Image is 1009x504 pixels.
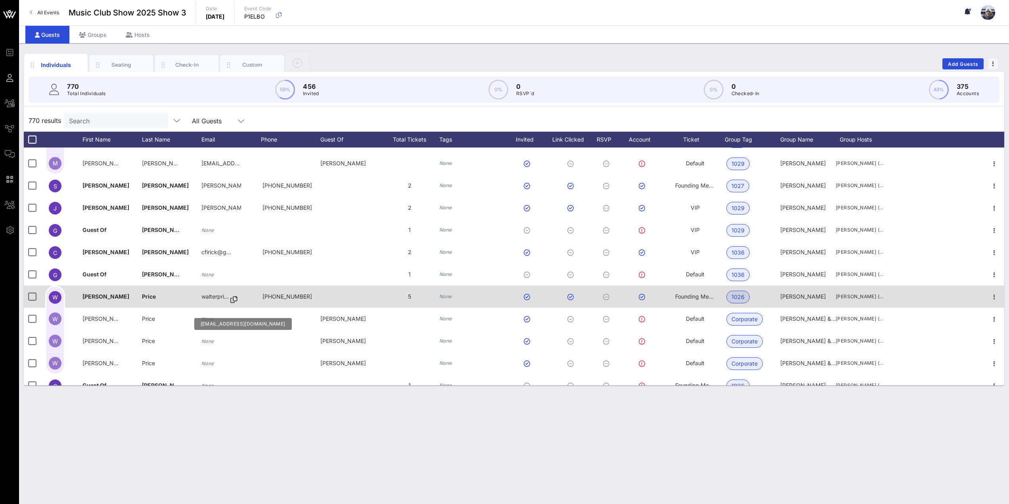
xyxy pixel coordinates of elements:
[201,197,241,219] p: [PERSON_NAME]@[PERSON_NAME]…
[53,272,57,278] span: G
[82,271,107,278] span: Guest Of
[380,286,439,308] div: 5
[725,132,780,148] div: Group Tag
[37,10,59,15] span: All Events
[116,26,159,44] div: Hosts
[836,204,883,212] span: [PERSON_NAME] ([PERSON_NAME][EMAIL_ADDRESS][DOMAIN_NAME])
[52,360,58,366] span: W
[201,174,241,197] p: [PERSON_NAME]…
[957,90,979,98] p: Accounts
[82,360,128,366] span: [PERSON_NAME]
[380,374,439,397] div: 1
[187,113,251,128] div: All Guests
[380,174,439,197] div: 2
[82,337,128,344] span: [PERSON_NAME]
[507,132,550,148] div: Invited
[142,160,188,167] span: [PERSON_NAME]
[380,132,439,148] div: Total Tickets
[53,249,57,256] span: C
[957,82,979,91] p: 375
[142,249,189,255] span: [PERSON_NAME]
[594,132,622,148] div: RSVP
[25,26,69,44] div: Guests
[380,263,439,286] div: 1
[244,13,272,21] p: P1ELBO
[82,132,142,148] div: First Name
[439,182,452,188] i: None
[836,359,883,367] span: [PERSON_NAME] ([EMAIL_ADDRESS][DOMAIN_NAME])
[780,337,878,344] span: [PERSON_NAME] & [PERSON_NAME]
[380,241,439,263] div: 2
[516,90,534,98] p: RSVP`d
[836,159,883,167] span: [PERSON_NAME] ([EMAIL_ADDRESS][DOMAIN_NAME])
[439,316,452,322] i: None
[942,58,984,69] button: Add Guests
[439,205,452,211] i: None
[665,132,725,148] div: Ticket
[206,13,225,21] p: [DATE]
[731,224,745,236] span: 1029
[780,132,836,148] div: Group Name
[731,158,745,170] span: 1029
[731,335,758,347] span: Corporate
[836,381,883,389] span: [PERSON_NAME] ([EMAIL_ADDRESS][DOMAIN_NAME])
[836,270,883,278] span: [PERSON_NAME] ([EMAIL_ADDRESS][DOMAIN_NAME])
[686,315,705,322] span: Default
[320,152,380,174] div: [PERSON_NAME]
[261,132,320,148] div: Phone
[675,293,722,300] span: Founding Member
[691,249,700,255] span: VIP
[262,182,312,189] span: +17042229415
[836,293,883,301] span: [PERSON_NAME] ([EMAIL_ADDRESS][DOMAIN_NAME])
[439,293,452,299] i: None
[262,249,312,255] span: +18032694235
[780,182,826,189] span: [PERSON_NAME]
[142,226,189,233] span: [PERSON_NAME]
[201,286,229,308] p: walterpri…
[206,5,225,13] p: Date
[320,308,380,330] div: [PERSON_NAME]
[550,132,594,148] div: Link Clicked
[439,249,452,255] i: None
[836,337,883,345] span: [PERSON_NAME] ([EMAIL_ADDRESS][DOMAIN_NAME])
[82,382,107,389] span: Guest Of
[201,316,214,322] i: None
[25,6,64,19] a: All Events
[686,271,705,278] span: Default
[201,132,261,148] div: Email
[262,293,312,300] span: +19809394730
[38,61,74,69] div: Individuals
[516,82,534,91] p: 0
[82,204,129,211] span: [PERSON_NAME]
[836,315,883,323] span: [PERSON_NAME] ([EMAIL_ADDRESS][DOMAIN_NAME])
[780,204,826,211] span: [PERSON_NAME]
[67,90,106,98] p: Total Individuals
[731,380,745,392] span: 1026
[731,202,745,214] span: 1029
[948,61,979,67] span: Add Guests
[731,247,745,259] span: 1036
[192,117,222,125] div: All Guests
[201,160,297,167] span: [EMAIL_ADDRESS][DOMAIN_NAME]
[142,337,155,344] span: Price
[780,315,878,322] span: [PERSON_NAME] & [PERSON_NAME]
[201,227,214,233] i: None
[262,204,312,211] span: +17047547747
[836,248,883,256] span: [PERSON_NAME] ([EMAIL_ADDRESS][DOMAIN_NAME])
[780,271,826,278] span: [PERSON_NAME]
[439,227,452,233] i: None
[675,382,722,389] span: Founding Member
[82,226,107,233] span: Guest Of
[780,293,826,300] span: [PERSON_NAME]
[201,272,214,278] i: None
[169,61,205,69] div: Check-In
[686,337,705,344] span: Default
[53,383,57,389] span: G
[439,382,452,388] i: None
[731,82,760,91] p: 0
[67,82,106,91] p: 770
[142,204,189,211] span: [PERSON_NAME]
[780,249,826,255] span: [PERSON_NAME]
[691,226,700,233] span: VIP
[320,330,380,352] div: [PERSON_NAME]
